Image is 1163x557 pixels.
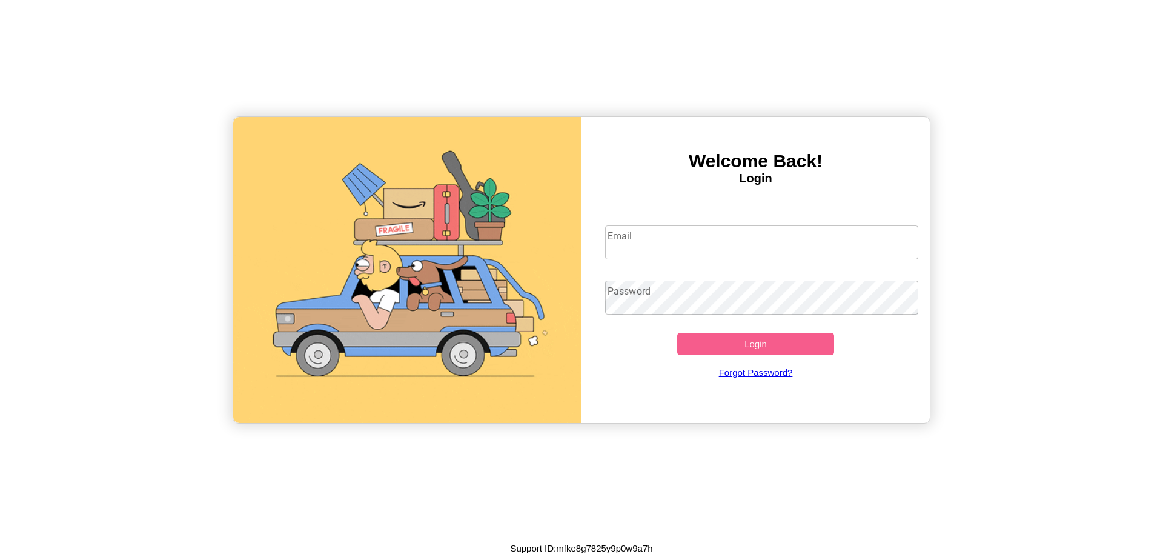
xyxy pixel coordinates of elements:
a: Forgot Password? [599,355,913,390]
img: gif [233,117,581,423]
p: Support ID: mfke8g7825y9p0w9a7h [510,540,652,556]
h3: Welcome Back! [581,151,930,172]
button: Login [677,333,834,355]
h4: Login [581,172,930,185]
